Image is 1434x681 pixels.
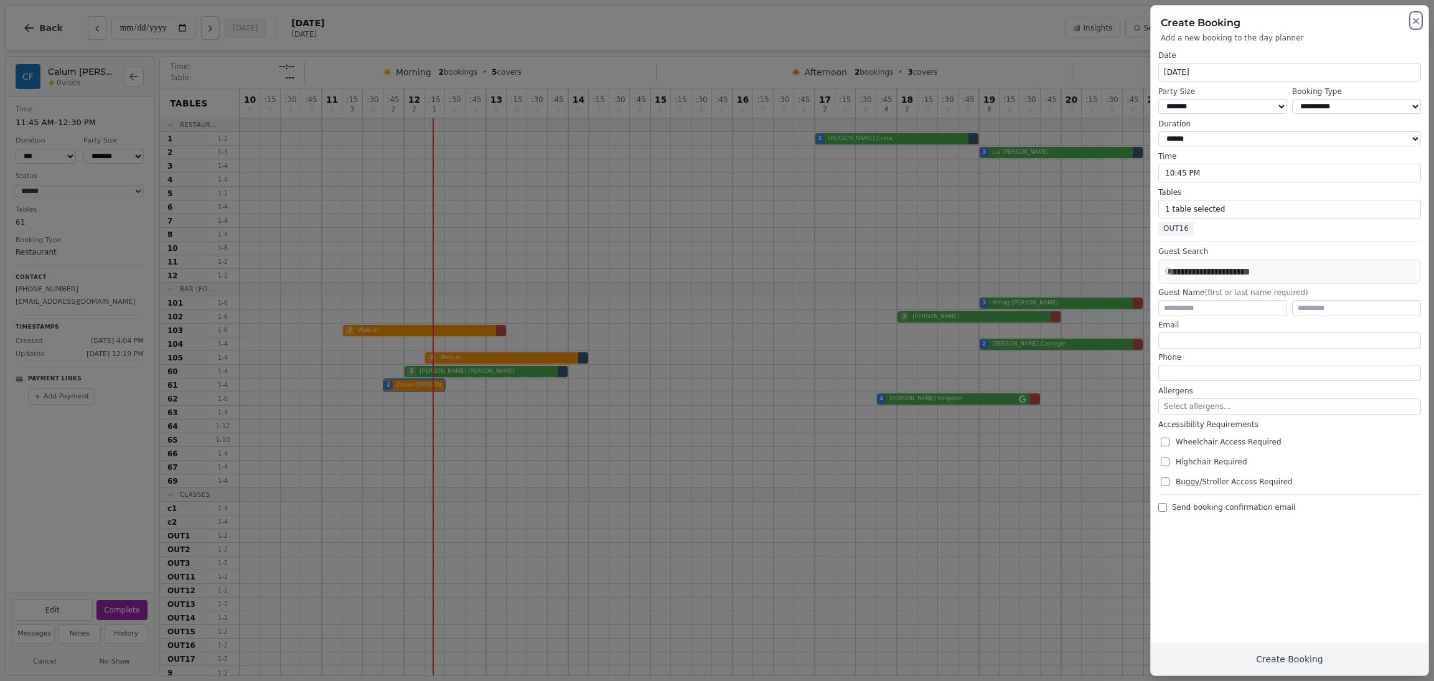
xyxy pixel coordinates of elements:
[1158,87,1287,96] label: Party Size
[1158,63,1421,82] button: [DATE]
[1158,420,1421,430] label: Accessibility Requirements
[1158,320,1421,330] label: Email
[1161,438,1169,446] input: Wheelchair Access Required
[1158,398,1421,415] button: Select allergens...
[1158,200,1421,218] button: 1 table selected
[1158,247,1421,256] label: Guest Search
[1204,288,1308,297] span: (first or last name required)
[1151,643,1428,675] button: Create Booking
[1158,503,1167,512] input: Send booking confirmation email
[1176,477,1293,487] span: Buggy/Stroller Access Required
[1158,151,1421,161] label: Time
[1158,288,1421,298] label: Guest Name
[1158,164,1421,182] button: 10:45 PM
[1176,437,1282,447] span: Wheelchair Access Required
[1158,352,1421,362] label: Phone
[1158,386,1421,396] label: Allergens
[1164,402,1230,411] span: Select allergens...
[1161,477,1169,486] input: Buggy/Stroller Access Required
[1158,119,1421,129] label: Duration
[1158,221,1194,236] span: OUT16
[1176,457,1247,467] span: Highchair Required
[1161,16,1418,31] h2: Create Booking
[1161,33,1418,43] p: Add a new booking to the day planner
[1292,87,1421,96] label: Booking Type
[1158,50,1421,60] label: Date
[1158,187,1421,197] label: Tables
[1161,458,1169,466] input: Highchair Required
[1172,502,1295,512] span: Send booking confirmation email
